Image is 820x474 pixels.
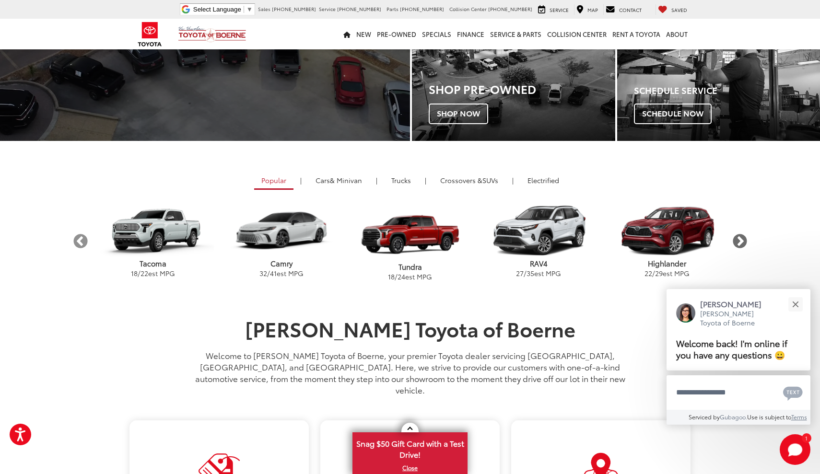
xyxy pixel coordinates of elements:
[510,175,516,185] li: |
[655,268,663,278] span: 29
[89,258,217,268] p: Tacoma
[221,205,343,257] img: Toyota Camry
[791,413,807,421] a: Terms
[676,336,787,361] span: Welcome back! I'm online if you have any questions 😀
[422,175,429,185] li: |
[131,268,138,278] span: 18
[474,258,603,268] p: RAV4
[187,349,633,395] p: Welcome to [PERSON_NAME] Toyota of Boerne, your premier Toyota dealer servicing [GEOGRAPHIC_DATA]...
[619,6,642,13] span: Contact
[634,104,712,124] span: Schedule Now
[193,6,253,13] a: Select Language​
[587,6,598,13] span: Map
[374,175,380,185] li: |
[440,175,482,185] span: Crossovers &
[663,19,691,49] a: About
[574,4,600,15] a: Map
[89,268,217,278] p: / est MPG
[337,5,381,12] span: [PHONE_NUMBER]
[536,4,571,15] a: Service
[780,382,806,403] button: Chat with SMS
[132,19,168,50] img: Toyota
[644,268,652,278] span: 22
[606,205,728,257] img: Toyota Highlander
[667,375,810,410] textarea: Type your message
[720,413,747,421] a: Gubagoo.
[72,233,89,250] button: Previous
[433,172,505,188] a: SUVs
[731,233,748,250] button: Next
[353,19,374,49] a: New
[272,5,316,12] span: [PHONE_NUMBER]
[527,268,534,278] span: 35
[270,268,277,278] span: 41
[346,262,474,272] p: Tundra
[400,5,444,12] span: [PHONE_NUMBER]
[340,19,353,49] a: Home
[259,268,267,278] span: 32
[544,19,609,49] a: Collision Center
[805,436,808,440] span: 1
[319,5,336,12] span: Service
[520,172,566,188] a: Electrified
[429,82,615,95] h3: Shop Pre-Owned
[398,272,405,281] span: 24
[141,268,148,278] span: 22
[346,272,474,281] p: / est MPG
[656,4,690,15] a: My Saved Vehicles
[308,172,369,188] a: Cars
[353,433,467,462] span: Snag $50 Gift Card with a Test Drive!
[488,5,532,12] span: [PHONE_NUMBER]
[603,4,644,15] a: Contact
[780,434,810,465] svg: Start Chat
[374,19,419,49] a: Pre-Owned
[603,268,731,278] p: / est MPG
[478,205,600,257] img: Toyota RAV4
[700,299,771,309] p: [PERSON_NAME]
[384,172,418,188] a: Trucks
[217,268,346,278] p: / est MPG
[487,19,544,49] a: Service & Parts: Opens in a new tab
[298,175,304,185] li: |
[747,413,791,421] span: Use is subject to
[516,268,524,278] span: 27
[780,434,810,465] button: Toggle Chat Window
[689,413,720,421] span: Serviced by
[387,5,398,12] span: Parts
[349,208,471,260] img: Toyota Tundra
[193,6,241,13] span: Select Language
[330,175,362,185] span: & Minivan
[72,197,748,286] aside: carousel
[474,268,603,278] p: / est MPG
[783,385,803,401] svg: Text
[246,6,253,13] span: ▼
[217,258,346,268] p: Camry
[429,104,488,124] span: Shop Now
[419,19,454,49] a: Specials
[187,317,633,339] h1: [PERSON_NAME] Toyota of Boerne
[92,205,214,257] img: Toyota Tacoma
[254,172,293,190] a: Popular
[785,294,806,314] button: Close
[671,6,687,13] span: Saved
[388,272,395,281] span: 18
[454,19,487,49] a: Finance
[667,289,810,425] div: Close[PERSON_NAME][PERSON_NAME] Toyota of BoerneWelcome back! I'm online if you have any question...
[550,6,569,13] span: Service
[449,5,487,12] span: Collision Center
[178,26,246,43] img: Vic Vaughan Toyota of Boerne
[700,309,771,328] p: [PERSON_NAME] Toyota of Boerne
[609,19,663,49] a: Rent a Toyota
[258,5,270,12] span: Sales
[603,258,731,268] p: Highlander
